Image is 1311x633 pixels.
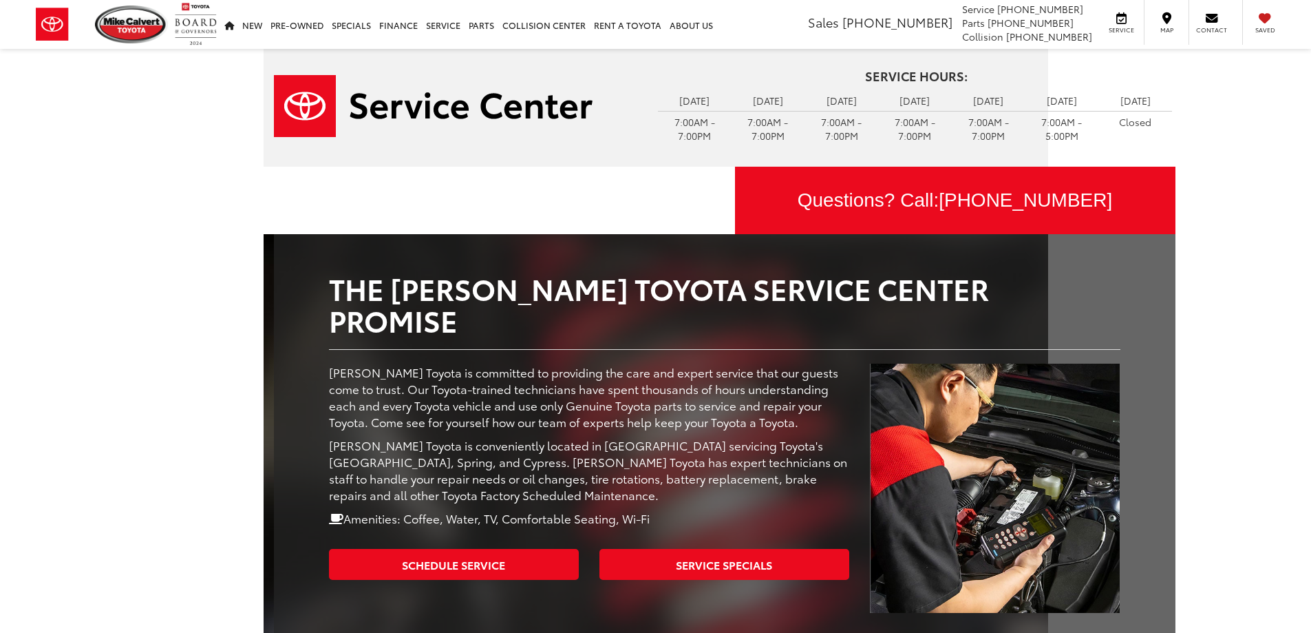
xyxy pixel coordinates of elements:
td: 7:00AM - 7:00PM [804,111,878,146]
span: [PHONE_NUMBER] [842,13,952,31]
td: 7:00AM - 7:00PM [952,111,1025,146]
td: [DATE] [658,90,732,111]
img: Mike Calvert Toyota [95,6,168,43]
img: Service Center | Mike Calvert Toyota in Houston TX [870,364,1120,613]
span: Map [1151,25,1182,34]
td: 7:00AM - 5:00PM [1025,111,1099,146]
td: [DATE] [732,90,805,111]
p: [PERSON_NAME] Toyota is committed to providing the care and expert service that our guests come t... [329,364,850,430]
img: Service Center | Mike Calvert Toyota in Houston TX [274,75,593,137]
div: Questions? Call: [735,167,1175,234]
span: Collision [962,30,1003,43]
td: [DATE] [1025,90,1099,111]
span: Service [962,2,994,16]
td: [DATE] [952,90,1025,111]
span: Service [1106,25,1137,34]
td: 7:00AM - 7:00PM [732,111,805,146]
p: [PERSON_NAME] Toyota is conveniently located in [GEOGRAPHIC_DATA] servicing Toyota's [GEOGRAPHIC_... [329,437,850,503]
a: Service Specials [599,549,849,580]
td: 7:00AM - 7:00PM [878,111,952,146]
span: [PHONE_NUMBER] [1006,30,1092,43]
h2: The [PERSON_NAME] Toyota Service Center Promise [329,272,1120,335]
a: Service Center | Mike Calvert Toyota in Houston TX [274,75,637,137]
span: [PHONE_NUMBER] [997,2,1083,16]
span: Saved [1250,25,1280,34]
td: 7:00AM - 7:00PM [658,111,732,146]
a: Schedule Service [329,549,579,580]
td: [DATE] [1098,90,1172,111]
td: [DATE] [878,90,952,111]
p: Amenities: Coffee, Water, TV, Comfortable Seating, Wi-Fi [329,510,850,526]
td: Closed [1098,111,1172,132]
h4: Service Hours: [658,70,1175,83]
a: Questions? Call:[PHONE_NUMBER] [735,167,1175,234]
span: Parts [962,16,985,30]
td: [DATE] [804,90,878,111]
span: Contact [1196,25,1227,34]
span: [PHONE_NUMBER] [988,16,1074,30]
span: Sales [808,13,839,31]
span: [PHONE_NUMBER] [939,189,1112,211]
